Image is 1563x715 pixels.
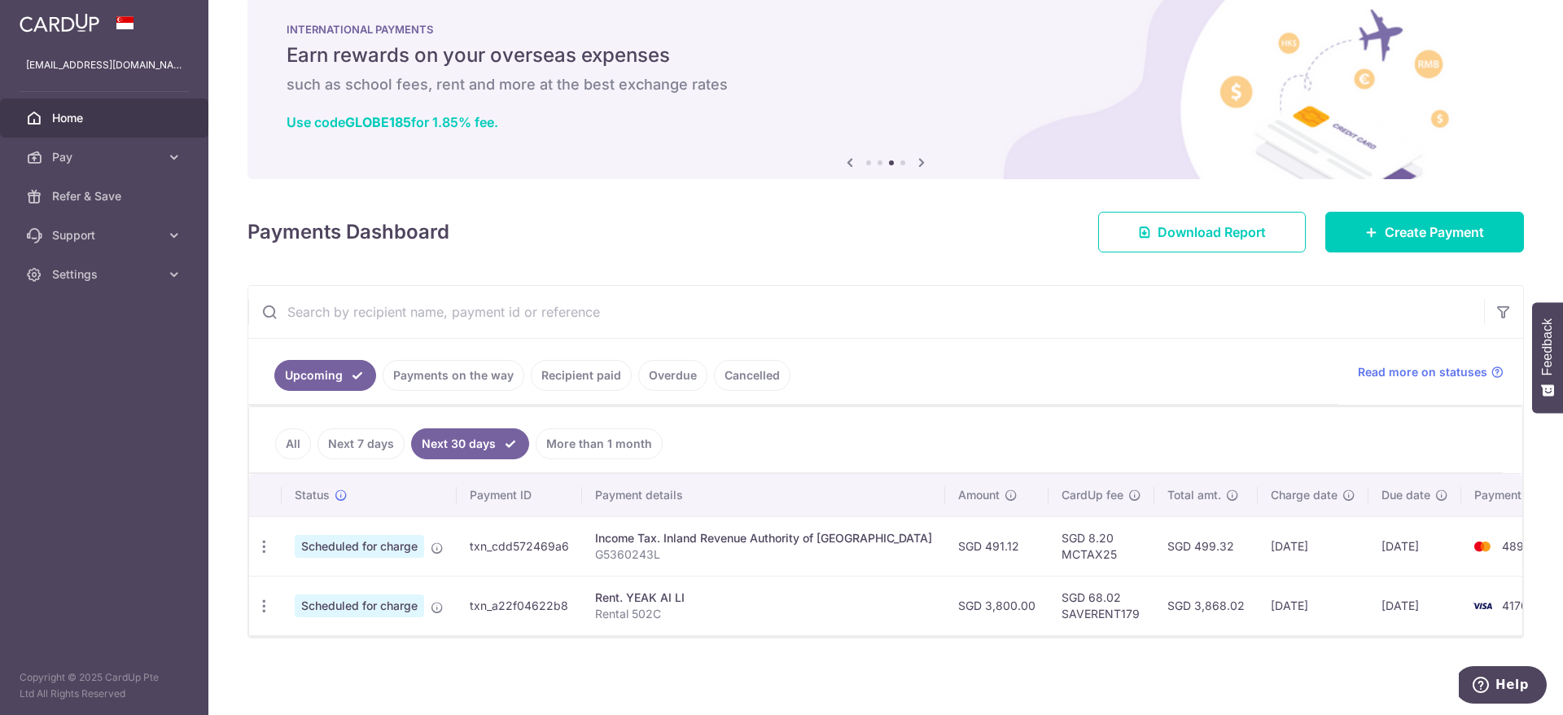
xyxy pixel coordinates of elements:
b: GLOBE185 [345,114,411,130]
a: Upcoming [274,360,376,391]
a: More than 1 month [536,428,663,459]
h5: Earn rewards on your overseas expenses [287,42,1485,68]
a: Read more on statuses [1358,364,1504,380]
span: Scheduled for charge [295,594,424,617]
span: Refer & Save [52,188,160,204]
a: Payments on the way [383,360,524,391]
a: Next 30 days [411,428,529,459]
div: Income Tax. Inland Revenue Authority of [GEOGRAPHIC_DATA] [595,530,932,546]
a: Next 7 days [317,428,405,459]
td: txn_a22f04622b8 [457,576,582,635]
a: Use codeGLOBE185for 1.85% fee. [287,114,498,130]
a: All [275,428,311,459]
span: Read more on statuses [1358,364,1487,380]
span: Scheduled for charge [295,535,424,558]
button: Feedback - Show survey [1532,302,1563,413]
input: Search by recipient name, payment id or reference [248,286,1484,338]
a: Download Report [1098,212,1306,252]
h4: Payments Dashboard [247,217,449,247]
span: Download Report [1158,222,1266,242]
a: Overdue [638,360,707,391]
a: Recipient paid [531,360,632,391]
td: [DATE] [1258,576,1368,635]
p: INTERNATIONAL PAYMENTS [287,23,1485,36]
h6: such as school fees, rent and more at the best exchange rates [287,75,1485,94]
span: Due date [1381,487,1430,503]
a: Create Payment [1325,212,1524,252]
span: Charge date [1271,487,1338,503]
span: 4170 [1502,599,1528,612]
td: [DATE] [1258,516,1368,576]
div: Rent. YEAK AI LI [595,590,932,606]
th: Payment ID [457,474,582,516]
p: [EMAIL_ADDRESS][DOMAIN_NAME] [26,57,182,73]
p: Rental 502C [595,606,932,622]
span: Status [295,487,330,503]
span: Amount [958,487,1000,503]
span: Total amt. [1167,487,1221,503]
a: Cancelled [714,360,790,391]
p: G5360243L [595,546,932,563]
span: Support [52,227,160,243]
td: SGD 8.20 MCTAX25 [1049,516,1154,576]
td: [DATE] [1368,516,1461,576]
td: [DATE] [1368,576,1461,635]
td: SGD 3,868.02 [1154,576,1258,635]
th: Payment details [582,474,945,516]
span: CardUp fee [1062,487,1123,503]
iframe: Opens a widget where you can find more information [1459,666,1547,707]
span: 4899 [1502,539,1531,553]
span: Create Payment [1385,222,1484,242]
span: Home [52,110,160,126]
img: Bank Card [1466,537,1499,556]
span: Settings [52,266,160,283]
img: CardUp [20,13,99,33]
span: Pay [52,149,160,165]
img: Bank Card [1466,596,1499,616]
td: SGD 491.12 [945,516,1049,576]
td: SGD 3,800.00 [945,576,1049,635]
span: Feedback [1540,318,1555,375]
td: SGD 68.02 SAVERENT179 [1049,576,1154,635]
td: txn_cdd572469a6 [457,516,582,576]
td: SGD 499.32 [1154,516,1258,576]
